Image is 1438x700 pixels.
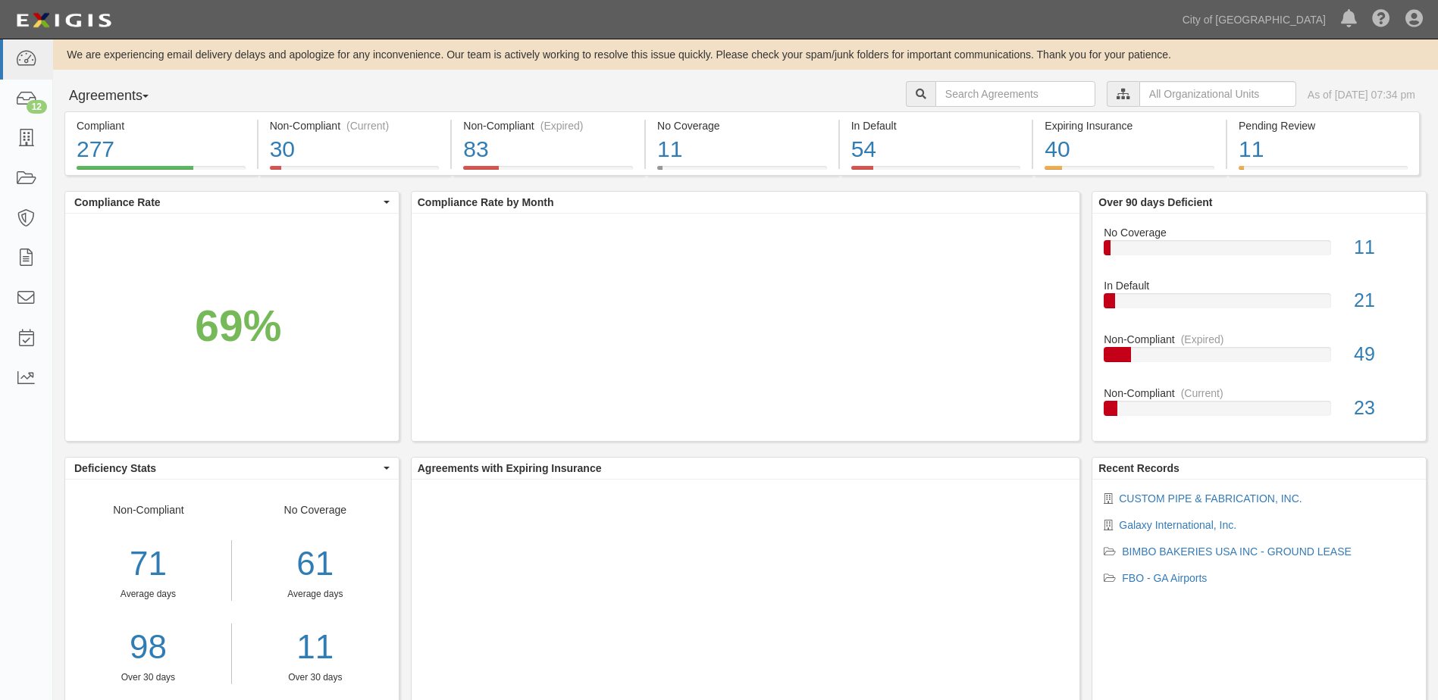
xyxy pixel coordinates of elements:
div: (Current) [1181,386,1223,401]
div: No Coverage [1092,225,1426,240]
b: Agreements with Expiring Insurance [418,462,602,474]
div: 49 [1342,341,1426,368]
div: Over 30 days [65,671,231,684]
div: We are experiencing email delivery delays and apologize for any inconvenience. Our team is active... [53,47,1438,62]
div: 71 [65,540,231,588]
a: In Default21 [1104,278,1415,332]
b: Over 90 days Deficient [1098,196,1212,208]
div: 12 [27,100,47,114]
div: Non-Compliant (Expired) [463,118,633,133]
div: 11 [1342,234,1426,261]
div: Compliant [77,118,246,133]
i: Help Center - Complianz [1372,11,1390,29]
div: Over 30 days [243,671,387,684]
div: (Expired) [1181,332,1224,347]
div: Average days [243,588,387,601]
a: No Coverage11 [646,166,838,178]
a: In Default54 [840,166,1032,178]
span: Compliance Rate [74,195,380,210]
div: 11 [1239,133,1408,166]
div: No Coverage [657,118,827,133]
div: 21 [1342,287,1426,314]
button: Agreements [64,81,178,111]
button: Compliance Rate [65,192,399,213]
div: Non-Compliant (Current) [270,118,440,133]
a: Non-Compliant(Current)30 [258,166,451,178]
a: Non-Compliant(Expired)83 [452,166,644,178]
a: BIMBO BAKERIES USA INC - GROUND LEASE [1122,545,1352,558]
div: (Expired) [540,118,584,133]
input: All Organizational Units [1139,81,1296,107]
div: 23 [1342,395,1426,422]
div: No Coverage [232,502,399,684]
div: Non-Compliant [1092,386,1426,401]
b: Recent Records [1098,462,1180,474]
a: Expiring Insurance40 [1033,166,1226,178]
div: 30 [270,133,440,166]
a: Galaxy International, Inc. [1119,519,1236,531]
div: 40 [1045,133,1214,166]
a: Pending Review11 [1227,166,1420,178]
a: CUSTOM PIPE & FABRICATION, INC. [1119,492,1302,505]
div: In Default [851,118,1021,133]
a: 98 [65,623,231,671]
input: Search Agreements [935,81,1095,107]
div: Average days [65,588,231,601]
div: 54 [851,133,1021,166]
a: Non-Compliant(Expired)49 [1104,332,1415,386]
a: Compliant277 [64,166,257,178]
div: (Current) [346,118,389,133]
b: Compliance Rate by Month [418,196,554,208]
div: 277 [77,133,246,166]
a: FBO - GA Airports [1122,572,1207,584]
a: No Coverage11 [1104,225,1415,279]
div: 69% [195,295,281,357]
div: In Default [1092,278,1426,293]
img: logo-5460c22ac91f19d4615b14bd174203de0afe785f0fc80cf4dbbc73dc1793850b.png [11,7,116,34]
div: Expiring Insurance [1045,118,1214,133]
a: Non-Compliant(Current)23 [1104,386,1415,428]
a: City of [GEOGRAPHIC_DATA] [1175,5,1333,35]
div: 83 [463,133,633,166]
div: As of [DATE] 07:34 pm [1308,87,1415,102]
div: 61 [243,540,387,588]
a: 11 [243,623,387,671]
div: 11 [657,133,827,166]
button: Deficiency Stats [65,458,399,479]
span: Deficiency Stats [74,461,380,476]
div: Pending Review [1239,118,1408,133]
div: Non-Compliant [65,502,232,684]
div: Non-Compliant [1092,332,1426,347]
